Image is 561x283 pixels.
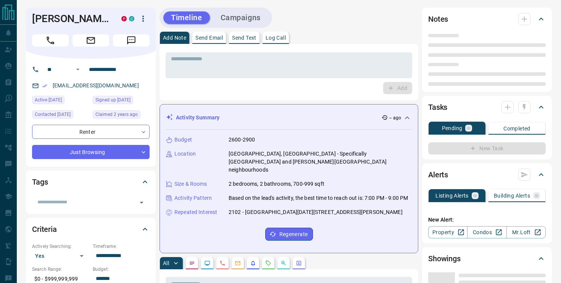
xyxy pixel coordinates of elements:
[32,250,89,262] div: Yes
[428,10,546,28] div: Notes
[296,260,302,266] svg: Agent Actions
[235,260,241,266] svg: Emails
[95,96,131,104] span: Signed up [DATE]
[163,11,210,24] button: Timeline
[428,226,468,238] a: Property
[229,180,324,188] p: 2 bedrooms, 2 bathrooms, 700-999 sqft
[229,194,408,202] p: Based on the lead's activity, the best time to reach out is: 7:00 PM - 9:00 PM
[428,252,461,265] h2: Showings
[265,260,271,266] svg: Requests
[32,13,110,25] h1: [PERSON_NAME]
[219,260,226,266] svg: Calls
[73,34,109,47] span: Email
[174,208,217,216] p: Repeated Interest
[250,260,256,266] svg: Listing Alerts
[280,260,287,266] svg: Opportunities
[229,136,255,144] p: 2600-2900
[93,110,150,121] div: Thu Jul 27 2023
[467,226,506,238] a: Condos
[73,65,82,74] button: Open
[32,223,57,235] h2: Criteria
[42,83,47,88] svg: Email Verified
[53,82,139,88] a: [EMAIL_ADDRESS][DOMAIN_NAME]
[428,98,546,116] div: Tasks
[442,125,463,131] p: Pending
[32,173,150,191] div: Tags
[389,114,401,121] p: -- ago
[266,35,286,40] p: Log Call
[506,226,546,238] a: Mr.Loft
[189,260,195,266] svg: Notes
[32,125,150,139] div: Renter
[174,150,196,158] p: Location
[166,111,412,125] div: Activity Summary-- ago
[163,35,186,40] p: Add Note
[428,216,546,224] p: New Alert:
[428,249,546,268] div: Showings
[35,96,62,104] span: Active [DATE]
[93,96,150,106] div: Tue Mar 14 2023
[113,34,150,47] span: Message
[32,110,89,121] div: Wed Feb 12 2025
[265,228,313,241] button: Regenerate
[32,176,48,188] h2: Tags
[428,166,546,184] div: Alerts
[229,150,412,174] p: [GEOGRAPHIC_DATA], [GEOGRAPHIC_DATA] - Specifically [GEOGRAPHIC_DATA] and [PERSON_NAME][GEOGRAPHI...
[494,193,530,198] p: Building Alerts
[232,35,256,40] p: Send Text
[163,260,169,266] p: All
[32,220,150,238] div: Criteria
[32,243,89,250] p: Actively Searching:
[95,111,138,118] span: Claimed 2 years ago
[213,11,268,24] button: Campaigns
[32,96,89,106] div: Tue Jul 29 2025
[229,208,403,216] p: 2102 - [GEOGRAPHIC_DATA][DATE][STREET_ADDRESS][PERSON_NAME]
[195,35,223,40] p: Send Email
[428,169,448,181] h2: Alerts
[503,126,530,131] p: Completed
[174,194,212,202] p: Activity Pattern
[93,243,150,250] p: Timeframe:
[136,197,147,208] button: Open
[428,13,448,25] h2: Notes
[174,136,192,144] p: Budget
[204,260,210,266] svg: Lead Browsing Activity
[32,34,69,47] span: Call
[121,16,127,21] div: property.ca
[129,16,134,21] div: condos.ca
[435,193,469,198] p: Listing Alerts
[176,114,219,122] p: Activity Summary
[32,266,89,273] p: Search Range:
[35,111,71,118] span: Contacted [DATE]
[93,266,150,273] p: Budget:
[428,101,447,113] h2: Tasks
[32,145,150,159] div: Just Browsing
[174,180,207,188] p: Size & Rooms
